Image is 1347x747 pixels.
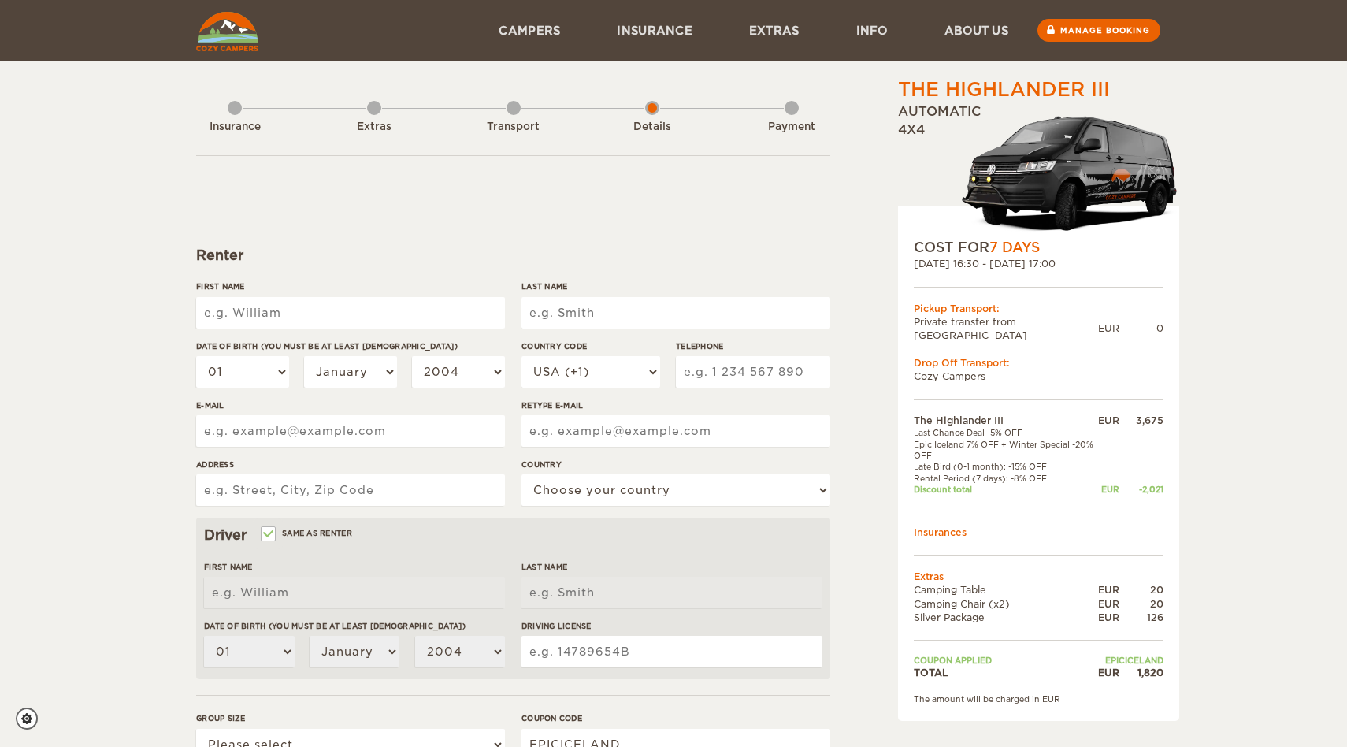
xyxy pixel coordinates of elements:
div: Insurance [191,120,278,135]
div: EUR [1098,484,1119,495]
input: e.g. William [204,577,505,608]
td: Cozy Campers [914,370,1163,383]
td: Late Bird (0-1 month): -15% OFF [914,461,1098,472]
label: Last Name [521,561,822,573]
td: Extras [914,570,1163,583]
div: EUR [1098,666,1119,679]
div: Pickup Transport: [914,302,1163,315]
div: The amount will be charged in EUR [914,693,1163,704]
div: 1,820 [1119,666,1163,679]
img: Cozy Campers [196,12,258,51]
td: Camping Chair (x2) [914,597,1098,611]
div: [DATE] 16:30 - [DATE] 17:00 [914,257,1163,270]
div: COST FOR [914,238,1163,257]
label: Coupon code [521,712,830,724]
label: Retype E-mail [521,400,830,411]
div: 0 [1119,321,1163,335]
td: The Highlander III [914,414,1098,427]
td: Camping Table [914,583,1098,596]
div: Details [609,120,696,135]
td: Silver Package [914,611,1098,624]
label: First Name [204,561,505,573]
input: e.g. example@example.com [196,415,505,447]
span: 7 Days [989,240,1040,255]
div: EUR [1098,597,1119,611]
label: Country Code [521,340,660,352]
td: Private transfer from [GEOGRAPHIC_DATA] [914,315,1098,342]
label: Date of birth (You must be at least [DEMOGRAPHIC_DATA]) [196,340,505,352]
td: TOTAL [914,666,1098,679]
label: Last Name [521,281,830,292]
label: Address [196,459,505,470]
input: Same as renter [262,530,273,541]
div: Payment [748,120,835,135]
div: 3,675 [1119,414,1163,427]
label: Telephone [676,340,830,352]
div: Renter [196,246,830,265]
td: Last Chance Deal -5% OFF [914,427,1098,438]
div: 20 [1119,583,1163,596]
input: e.g. example@example.com [521,415,830,447]
div: EUR [1098,611,1119,624]
td: EPICICELAND [1098,655,1163,666]
label: Group size [196,712,505,724]
div: 126 [1119,611,1163,624]
div: EUR [1098,414,1119,427]
input: e.g. William [196,297,505,329]
label: E-mail [196,400,505,411]
label: Same as renter [262,526,352,541]
div: -2,021 [1119,484,1163,495]
label: First Name [196,281,505,292]
div: Extras [331,120,417,135]
td: Rental Period (7 days): -8% OFF [914,473,1098,484]
div: EUR [1098,583,1119,596]
div: Driver [204,526,822,544]
img: stor-langur-4.png [961,108,1179,238]
div: Transport [470,120,557,135]
label: Driving License [521,620,822,632]
div: Drop Off Transport: [914,356,1163,370]
input: e.g. 1 234 567 890 [676,356,830,388]
div: Automatic 4x4 [898,103,1179,238]
div: The Highlander III [898,76,1110,103]
a: Cookie settings [16,708,48,730]
label: Date of birth (You must be at least [DEMOGRAPHIC_DATA]) [204,620,505,632]
div: EUR [1098,321,1119,335]
td: Coupon applied [914,655,1098,666]
input: e.g. Smith [521,297,830,329]
td: Discount total [914,484,1098,495]
td: Epic Iceland 7% OFF + Winter Special -20% OFF [914,439,1098,462]
td: Insurances [914,526,1163,539]
input: e.g. Street, City, Zip Code [196,474,505,506]
input: e.g. 14789654B [521,636,822,667]
label: Country [521,459,830,470]
a: Manage booking [1037,19,1160,42]
div: 20 [1119,597,1163,611]
input: e.g. Smith [521,577,822,608]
